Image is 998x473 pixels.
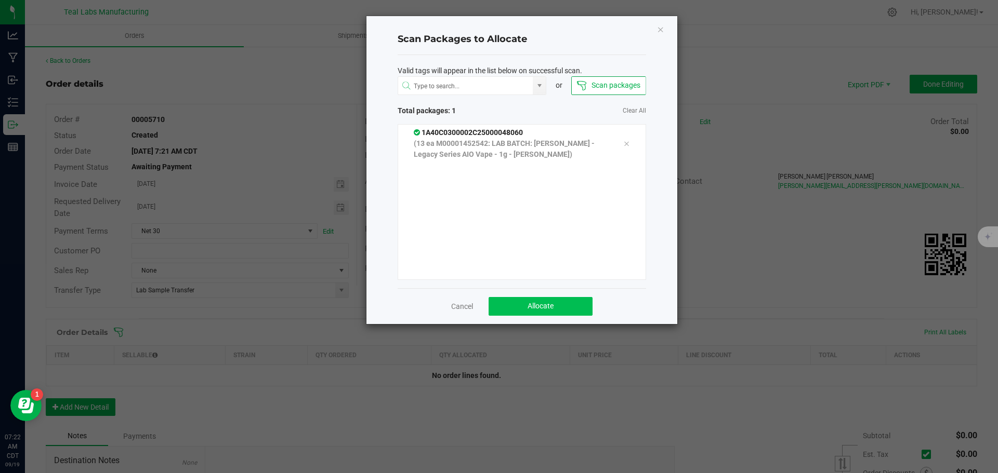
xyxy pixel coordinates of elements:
button: Scan packages [571,76,646,95]
a: Clear All [623,106,646,115]
iframe: Resource center unread badge [31,388,43,401]
div: or [546,80,571,91]
button: Allocate [489,297,593,316]
h4: Scan Packages to Allocate [398,33,646,46]
span: Valid tags will appear in the list below on successful scan. [398,65,582,76]
span: Total packages: 1 [398,105,522,116]
p: (13 ea M00001452542: LAB BATCH: [PERSON_NAME] - Legacy Series AIO Vape - 1g - [PERSON_NAME]) [414,138,608,160]
span: 1A40C0300002C25000048060 [414,128,523,137]
a: Cancel [451,301,473,312]
iframe: Resource center [10,390,42,421]
div: Remove tag [615,137,637,150]
span: In Sync [414,128,422,137]
input: NO DATA FOUND [398,77,533,96]
button: Close [657,23,664,35]
span: Allocate [528,302,554,310]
